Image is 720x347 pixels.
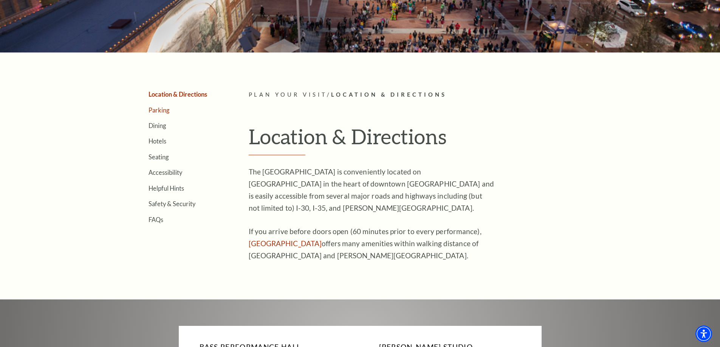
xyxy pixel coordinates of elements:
p: The [GEOGRAPHIC_DATA] is conveniently located on [GEOGRAPHIC_DATA] in the heart of downtown [GEOG... [249,166,494,214]
h1: Location & Directions [249,124,595,155]
a: Parking [149,106,169,114]
a: Helpful Hints [149,185,184,192]
p: If you arrive before doors open (60 minutes prior to every performance), offers many amenities wi... [249,225,494,262]
a: Safety & Security [149,200,195,207]
a: Sundance Square - open in a new tab [249,239,322,248]
a: Accessibility [149,169,182,176]
p: / [249,90,595,100]
span: Plan Your Visit [249,91,327,98]
span: Location & Directions [331,91,447,98]
a: FAQs [149,216,163,223]
a: Dining [149,122,166,129]
a: Location & Directions [149,91,207,98]
div: Accessibility Menu [695,325,712,342]
a: Hotels [149,137,166,145]
a: Seating [149,153,169,160]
